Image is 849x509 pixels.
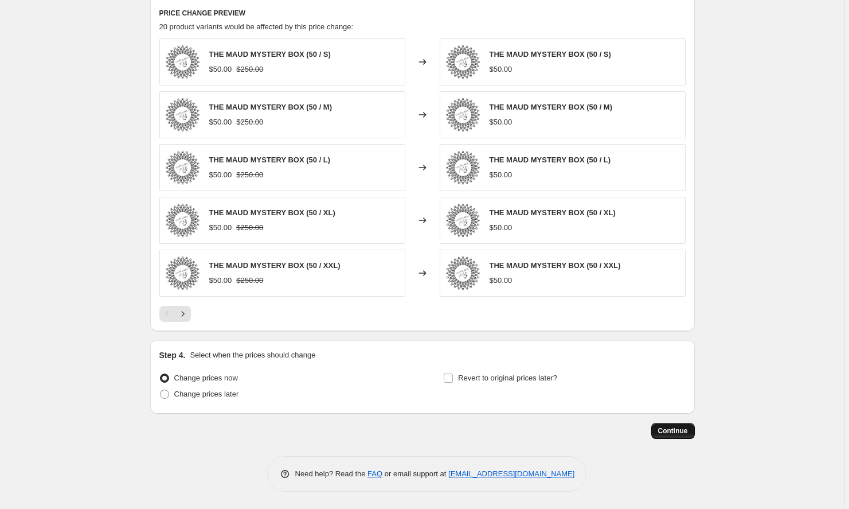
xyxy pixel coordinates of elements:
img: Screen_Shot_2024-01-09_at_4.30.00_AM_cc25935b-0a75-4c49-a0c8-c34ba151794f_80x.png [446,203,480,238]
img: Screen_Shot_2024-01-09_at_4.30.00_AM_cc25935b-0a75-4c49-a0c8-c34ba151794f_80x.png [446,45,480,79]
span: THE MAUD MYSTERY BOX (50 / XXL) [209,261,341,270]
nav: Pagination [159,306,191,322]
div: $50.00 [490,64,512,75]
strike: $250.00 [236,222,263,234]
a: FAQ [367,469,382,478]
span: Need help? Read the [295,469,368,478]
div: $50.00 [209,222,232,234]
img: Screen_Shot_2024-01-09_at_4.30.00_AM_cc25935b-0a75-4c49-a0c8-c34ba151794f_80x.png [166,45,200,79]
span: Revert to original prices later? [458,374,557,382]
span: THE MAUD MYSTERY BOX (50 / XL) [490,208,616,217]
div: $50.00 [209,116,232,128]
span: THE MAUD MYSTERY BOX (50 / S) [209,50,331,59]
img: Screen_Shot_2024-01-09_at_4.30.00_AM_cc25935b-0a75-4c49-a0c8-c34ba151794f_80x.png [166,98,200,132]
img: Screen_Shot_2024-01-09_at_4.30.00_AM_cc25935b-0a75-4c49-a0c8-c34ba151794f_80x.png [166,150,200,185]
span: 20 product variants would be affected by this price change: [159,22,354,31]
div: $50.00 [209,275,232,286]
span: Change prices now [174,374,238,382]
div: $50.00 [209,169,232,181]
div: $50.00 [209,64,232,75]
span: THE MAUD MYSTERY BOX (50 / S) [490,50,611,59]
strike: $250.00 [236,116,263,128]
button: Continue [651,423,695,439]
img: Screen_Shot_2024-01-09_at_4.30.00_AM_cc25935b-0a75-4c49-a0c8-c34ba151794f_80x.png [446,256,480,290]
strike: $250.00 [236,275,263,286]
img: Screen_Shot_2024-01-09_at_4.30.00_AM_cc25935b-0a75-4c49-a0c8-c34ba151794f_80x.png [446,150,480,185]
a: [EMAIL_ADDRESS][DOMAIN_NAME] [448,469,574,478]
h2: Step 4. [159,349,186,361]
div: $50.00 [490,169,512,181]
span: Change prices later [174,390,239,398]
span: THE MAUD MYSTERY BOX (50 / XL) [209,208,335,217]
button: Next [175,306,191,322]
div: $50.00 [490,275,512,286]
p: Select when the prices should change [190,349,315,361]
span: THE MAUD MYSTERY BOX (50 / M) [209,103,332,111]
div: $50.00 [490,222,512,234]
img: Screen_Shot_2024-01-09_at_4.30.00_AM_cc25935b-0a75-4c49-a0c8-c34ba151794f_80x.png [166,256,200,290]
span: THE MAUD MYSTERY BOX (50 / L) [209,156,331,164]
span: THE MAUD MYSTERY BOX (50 / M) [490,103,613,111]
img: Screen_Shot_2024-01-09_at_4.30.00_AM_cc25935b-0a75-4c49-a0c8-c34ba151794f_80x.png [446,98,480,132]
h6: PRICE CHANGE PREVIEW [159,9,686,18]
strike: $250.00 [236,64,263,75]
img: Screen_Shot_2024-01-09_at_4.30.00_AM_cc25935b-0a75-4c49-a0c8-c34ba151794f_80x.png [166,203,200,238]
span: or email support at [382,469,448,478]
strike: $250.00 [236,169,263,181]
div: $50.00 [490,116,512,128]
span: Continue [658,426,688,436]
span: THE MAUD MYSTERY BOX (50 / L) [490,156,611,164]
span: THE MAUD MYSTERY BOX (50 / XXL) [490,261,621,270]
